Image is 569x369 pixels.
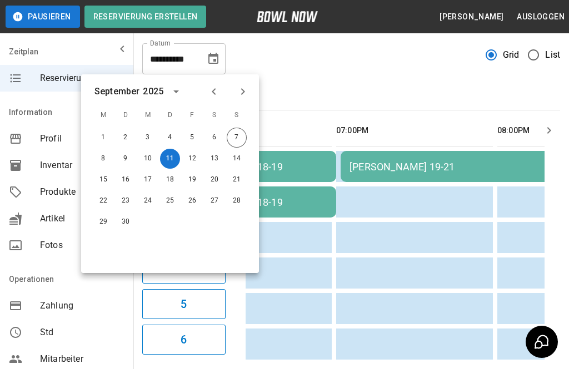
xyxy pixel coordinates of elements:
span: Artikel [40,212,124,225]
button: 7. Sep. 2025 [227,128,247,148]
button: 18. Sep. 2025 [160,170,180,190]
span: Inventar [40,159,124,172]
button: 11. Sep. 2025 [160,149,180,169]
button: 29. Sep. 2025 [93,212,113,232]
span: S [227,104,247,127]
span: M [93,104,113,127]
button: 13. Sep. 2025 [204,149,224,169]
button: Previous month [204,82,223,101]
span: List [545,48,560,62]
span: Mitarbeiter [40,352,124,366]
span: Fotos [40,239,124,252]
button: 8. Sep. 2025 [93,149,113,169]
button: Next month [233,82,252,101]
div: September [94,85,139,98]
button: 21. Sep. 2025 [227,170,247,190]
span: Zahlung [40,299,124,312]
h6: 6 [181,331,187,348]
span: M [138,104,158,127]
h6: 5 [181,295,187,313]
button: 24. Sep. 2025 [138,191,158,211]
button: 6 [142,325,226,355]
button: 10. Sep. 2025 [138,149,158,169]
span: Reservierungen [40,72,124,85]
button: 27. Sep. 2025 [204,191,224,211]
button: 14. Sep. 2025 [227,149,247,169]
div: 2025 [143,85,163,98]
button: Pausieren [6,6,80,28]
span: F [182,104,202,127]
span: D [116,104,136,127]
img: logo [257,11,318,22]
button: 2. Sep. 2025 [116,128,136,148]
div: inventory tabs [142,83,560,110]
button: 1. Sep. 2025 [93,128,113,148]
button: 16. Sep. 2025 [116,170,136,190]
button: calendar view is open, switch to year view [167,82,186,101]
button: 20. Sep. 2025 [204,170,224,190]
span: Produkte [40,185,124,199]
span: S [204,104,224,127]
button: 5 [142,289,226,319]
button: 25. Sep. 2025 [160,191,180,211]
button: 4. Sep. 2025 [160,128,180,148]
button: 12. Sep. 2025 [182,149,202,169]
button: 23. Sep. 2025 [116,191,136,211]
span: D [160,104,180,127]
button: Choose date, selected date is 11. Sep. 2025 [202,48,224,70]
button: 5. Sep. 2025 [182,128,202,148]
span: Std [40,326,124,339]
button: 3. Sep. 2025 [138,128,158,148]
button: Reservierung erstellen [84,6,207,28]
button: 17. Sep. 2025 [138,170,158,190]
button: 26. Sep. 2025 [182,191,202,211]
button: 9. Sep. 2025 [116,149,136,169]
span: Grid [503,48,520,62]
button: 22. Sep. 2025 [93,191,113,211]
button: 28. Sep. 2025 [227,191,247,211]
button: Ausloggen [512,7,569,27]
button: 30. Sep. 2025 [116,212,136,232]
button: 6. Sep. 2025 [204,128,224,148]
button: 15. Sep. 2025 [93,170,113,190]
button: 19. Sep. 2025 [182,170,202,190]
button: [PERSON_NAME] [435,7,508,27]
span: Profil [40,132,124,145]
